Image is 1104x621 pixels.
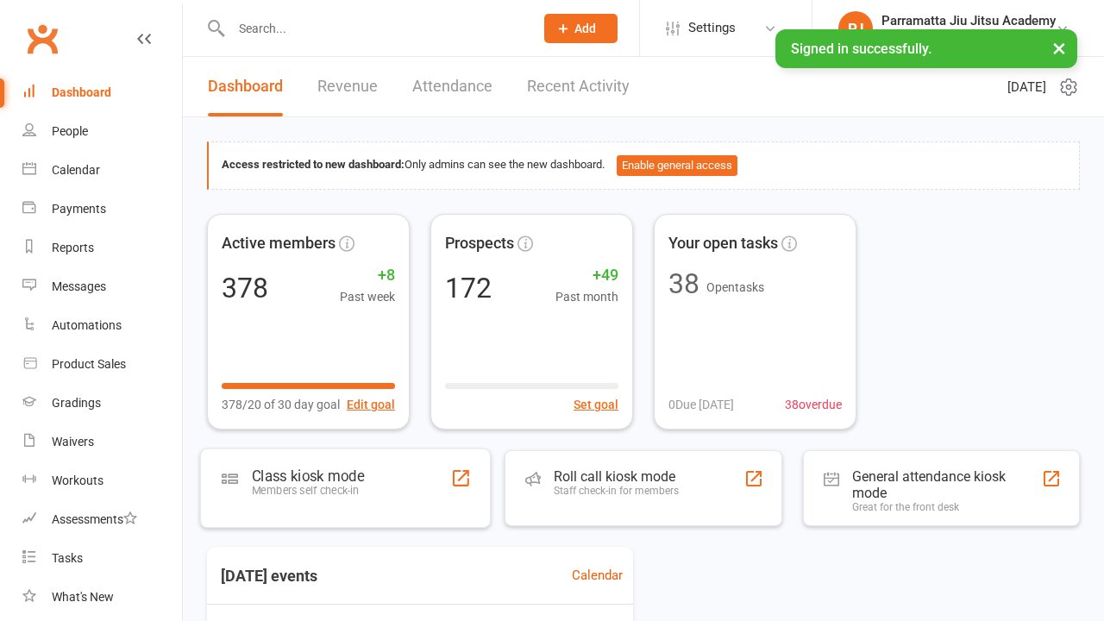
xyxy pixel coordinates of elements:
[52,279,106,293] div: Messages
[52,241,94,254] div: Reports
[52,551,83,565] div: Tasks
[252,467,364,484] div: Class kiosk mode
[544,14,618,43] button: Add
[668,231,778,256] span: Your open tasks
[22,151,182,190] a: Calendar
[706,280,764,294] span: Open tasks
[555,287,618,306] span: Past month
[22,306,182,345] a: Automations
[22,578,182,617] a: What's New
[347,395,395,414] button: Edit goal
[668,395,734,414] span: 0 Due [DATE]
[574,22,596,35] span: Add
[554,485,679,497] div: Staff check-in for members
[572,565,623,586] a: Calendar
[52,85,111,99] div: Dashboard
[52,357,126,371] div: Product Sales
[52,512,137,526] div: Assessments
[207,561,331,592] h3: [DATE] events
[554,468,679,485] div: Roll call kiosk mode
[881,28,1056,44] div: Parramatta Jiu Jitsu Academy
[445,274,492,302] div: 172
[52,202,106,216] div: Payments
[52,396,101,410] div: Gradings
[22,539,182,578] a: Tasks
[852,468,1042,501] div: General attendance kiosk mode
[52,435,94,448] div: Waivers
[22,423,182,461] a: Waivers
[22,190,182,229] a: Payments
[52,163,100,177] div: Calendar
[22,384,182,423] a: Gradings
[317,57,378,116] a: Revenue
[340,287,395,306] span: Past week
[574,395,618,414] button: Set goal
[1044,29,1075,66] button: ×
[688,9,736,47] span: Settings
[340,263,395,288] span: +8
[412,57,492,116] a: Attendance
[668,270,699,298] div: 38
[222,155,1066,176] div: Only admins can see the new dashboard.
[208,57,283,116] a: Dashboard
[252,484,364,497] div: Members self check-in
[881,13,1056,28] div: Parramatta Jiu Jitsu Academy
[785,395,842,414] span: 38 overdue
[22,461,182,500] a: Workouts
[617,155,737,176] button: Enable general access
[222,274,268,302] div: 378
[52,474,103,487] div: Workouts
[222,231,336,256] span: Active members
[445,231,514,256] span: Prospects
[52,318,122,332] div: Automations
[222,395,340,414] span: 378/20 of 30 day goal
[852,501,1042,513] div: Great for the front desk
[791,41,931,57] span: Signed in successfully.
[226,16,522,41] input: Search...
[21,17,64,60] a: Clubworx
[527,57,630,116] a: Recent Activity
[22,112,182,151] a: People
[22,229,182,267] a: Reports
[22,267,182,306] a: Messages
[838,11,873,46] div: PJ
[22,345,182,384] a: Product Sales
[222,158,405,171] strong: Access restricted to new dashboard:
[555,263,618,288] span: +49
[1007,77,1046,97] span: [DATE]
[22,73,182,112] a: Dashboard
[22,500,182,539] a: Assessments
[52,124,88,138] div: People
[52,590,114,604] div: What's New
